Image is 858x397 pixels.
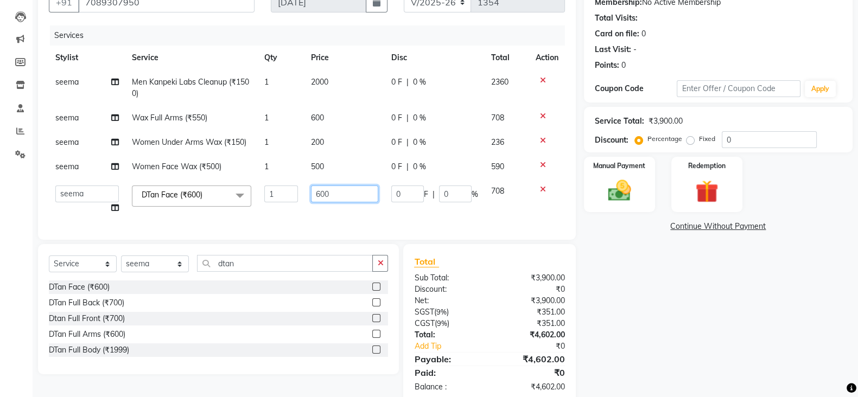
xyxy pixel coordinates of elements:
[406,76,409,88] span: |
[491,186,504,196] span: 708
[406,366,490,379] div: Paid:
[595,12,638,24] div: Total Visits:
[490,329,573,341] div: ₹4,602.00
[601,177,638,204] img: _cash.svg
[49,344,129,356] div: DTan Full Body (₹1999)
[55,77,79,87] span: seema
[424,189,428,200] span: F
[688,161,726,171] label: Redemption
[264,137,269,147] span: 1
[197,255,373,272] input: Search or Scan
[49,313,125,324] div: Dtan Full Front (₹700)
[406,353,490,366] div: Payable:
[49,281,110,293] div: DTan Face (₹600)
[202,190,207,200] a: x
[406,112,409,124] span: |
[491,113,504,123] span: 708
[414,256,439,267] span: Total
[406,329,490,341] div: Total:
[490,318,573,329] div: ₹351.00
[641,28,646,40] div: 0
[595,44,631,55] div: Last Visit:
[633,44,637,55] div: -
[406,306,490,318] div: ( )
[490,353,573,366] div: ₹4,602.00
[125,46,258,70] th: Service
[490,381,573,393] div: ₹4,602.00
[55,113,79,123] span: seema
[311,162,324,171] span: 500
[49,297,124,309] div: DTan Full Back (₹700)
[406,161,409,172] span: |
[406,295,490,306] div: Net:
[414,318,434,328] span: CGST
[132,113,207,123] span: Wax Full Arms (₹550)
[805,81,836,97] button: Apply
[413,76,426,88] span: 0 %
[132,137,246,147] span: Women Under Arms Wax (₹150)
[49,46,125,70] th: Stylist
[311,77,328,87] span: 2000
[413,137,426,148] span: 0 %
[142,190,202,200] span: DTan Face (₹600)
[55,137,79,147] span: seema
[586,221,850,232] a: Continue Without Payment
[504,341,573,352] div: ₹0
[433,189,435,200] span: |
[391,112,402,124] span: 0 F
[677,80,800,97] input: Enter Offer / Coupon Code
[485,46,529,70] th: Total
[621,60,626,71] div: 0
[491,162,504,171] span: 590
[491,137,504,147] span: 236
[595,116,644,127] div: Service Total:
[264,162,269,171] span: 1
[406,341,503,352] a: Add Tip
[264,77,269,87] span: 1
[391,76,402,88] span: 0 F
[490,295,573,306] div: ₹3,900.00
[647,134,682,144] label: Percentage
[311,137,324,147] span: 200
[688,177,725,206] img: _gift.svg
[490,366,573,379] div: ₹0
[436,319,447,328] span: 9%
[258,46,304,70] th: Qty
[593,161,645,171] label: Manual Payment
[490,272,573,284] div: ₹3,900.00
[649,116,683,127] div: ₹3,900.00
[436,308,446,316] span: 9%
[406,137,409,148] span: |
[595,28,639,40] div: Card on file:
[406,284,490,295] div: Discount:
[529,46,565,70] th: Action
[391,161,402,172] span: 0 F
[264,113,269,123] span: 1
[413,161,426,172] span: 0 %
[391,137,402,148] span: 0 F
[406,318,490,329] div: ( )
[490,306,573,318] div: ₹351.00
[595,135,628,146] div: Discount:
[491,77,509,87] span: 2360
[413,112,426,124] span: 0 %
[595,60,619,71] div: Points:
[595,83,677,94] div: Coupon Code
[132,162,221,171] span: Women Face Wax (₹500)
[311,113,324,123] span: 600
[304,46,385,70] th: Price
[50,25,573,46] div: Services
[490,284,573,295] div: ₹0
[699,134,715,144] label: Fixed
[406,272,490,284] div: Sub Total:
[385,46,485,70] th: Disc
[55,162,79,171] span: seema
[414,307,434,317] span: SGST
[49,329,125,340] div: DTan Full Arms (₹600)
[406,381,490,393] div: Balance :
[472,189,478,200] span: %
[132,77,249,98] span: Men Kanpeki Labs Cleanup (₹1500)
